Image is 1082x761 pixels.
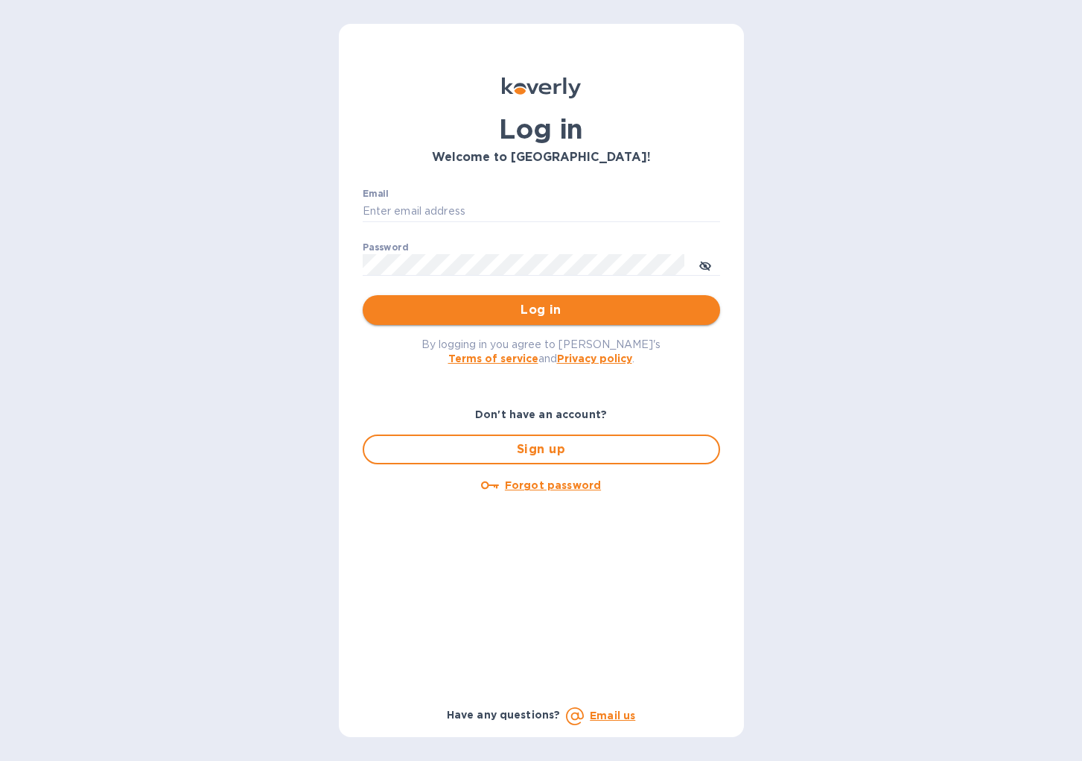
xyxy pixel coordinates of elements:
[447,709,561,721] b: Have any questions?
[363,200,720,223] input: Enter email address
[375,301,708,319] span: Log in
[448,353,538,364] a: Terms of service
[557,353,632,364] a: Privacy policy
[502,78,581,98] img: Koverly
[475,408,607,420] b: Don't have an account?
[590,710,635,721] a: Email us
[363,189,389,198] label: Email
[376,441,707,458] span: Sign up
[363,295,720,325] button: Log in
[690,250,720,280] button: toggle password visibility
[363,243,408,252] label: Password
[363,151,720,165] h3: Welcome to [GEOGRAPHIC_DATA]!
[505,479,601,491] u: Forgot password
[421,338,661,364] span: By logging in you agree to [PERSON_NAME]'s and .
[363,113,720,145] h1: Log in
[363,435,720,464] button: Sign up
